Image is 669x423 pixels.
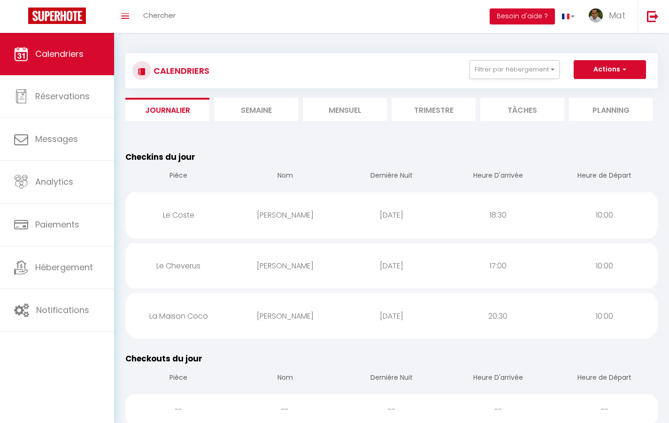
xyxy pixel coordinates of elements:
div: Le Coste [125,200,232,230]
span: Hébergement [35,261,93,273]
img: logout [647,10,659,22]
div: [PERSON_NAME] [232,200,338,230]
div: [PERSON_NAME] [232,301,338,331]
li: Tâches [480,98,564,121]
span: Paiements [35,219,79,230]
div: [DATE] [338,200,445,230]
button: Actions [574,60,646,79]
div: 18:30 [445,200,551,230]
div: 10:00 [551,251,658,281]
span: Notifications [36,304,89,316]
img: Super Booking [28,8,86,24]
th: Heure de Départ [551,163,658,190]
li: Semaine [214,98,298,121]
th: Heure D'arrivée [445,163,551,190]
th: Nom [232,365,338,392]
li: Planning [569,98,653,121]
img: ... [589,8,603,23]
th: Pièce [125,365,232,392]
li: Mensuel [303,98,387,121]
span: Chercher [143,10,176,20]
div: 20:30 [445,301,551,331]
button: Ouvrir le widget de chat LiveChat [8,4,36,32]
th: Heure de Départ [551,365,658,392]
span: Réservations [35,90,90,102]
div: [PERSON_NAME] [232,251,338,281]
div: 10:00 [551,200,658,230]
span: Mat [609,9,625,21]
button: Besoin d'aide ? [490,8,555,24]
th: Dernière Nuit [338,163,445,190]
span: Messages [35,133,78,145]
div: [DATE] [338,301,445,331]
div: La Maison Coco [125,301,232,331]
span: Checkouts du jour [125,353,202,364]
div: Le Cheverus [125,251,232,281]
th: Pièce [125,163,232,190]
span: Checkins du jour [125,151,195,163]
span: Calendriers [35,48,84,60]
div: 10:00 [551,301,658,331]
h3: CALENDRIERS [151,60,209,81]
div: 17:00 [445,251,551,281]
th: Heure D'arrivée [445,365,551,392]
li: Trimestre [392,98,476,121]
li: Journalier [125,98,209,121]
div: [DATE] [338,251,445,281]
th: Nom [232,163,338,190]
span: Analytics [35,176,73,188]
button: Filtrer par hébergement [469,60,560,79]
th: Dernière Nuit [338,365,445,392]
